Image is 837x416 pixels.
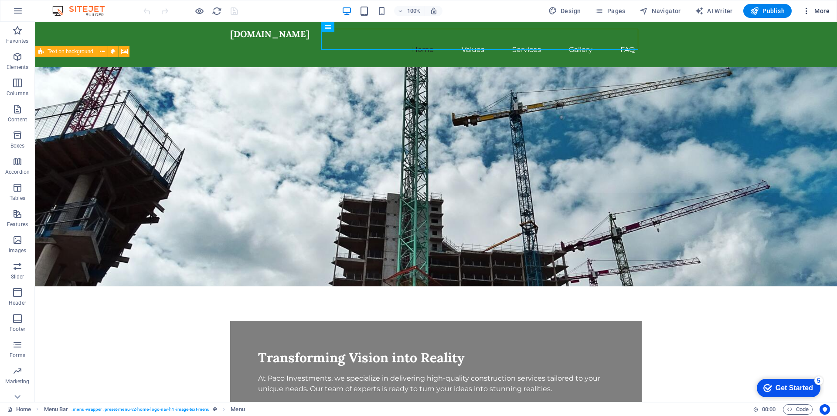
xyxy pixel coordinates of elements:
[5,378,29,385] p: Marketing
[10,326,25,333] p: Footer
[787,404,809,415] span: Code
[8,116,27,123] p: Content
[595,7,625,15] span: Pages
[211,6,222,16] button: reload
[636,4,684,18] button: Navigator
[10,195,25,202] p: Tables
[762,404,776,415] span: 00 00
[6,38,28,45] p: Favorites
[26,10,63,17] div: Get Started
[799,4,833,18] button: More
[71,404,210,415] span: . menu-wrapper .preset-menu-v2-home-logo-nav-h1-image-text-menu
[7,64,29,71] p: Elements
[545,4,585,18] div: Design (Ctrl+Alt+Y)
[783,404,813,415] button: Code
[753,404,776,415] h6: Session time
[802,7,830,15] span: More
[212,6,222,16] i: Reload page
[7,221,28,228] p: Features
[44,404,68,415] span: Click to select. Double-click to edit
[194,6,204,16] button: Click here to leave preview mode and continue editing
[548,7,581,15] span: Design
[695,7,733,15] span: AI Writer
[691,4,736,18] button: AI Writer
[44,404,245,415] nav: breadcrumb
[11,273,24,280] p: Slider
[7,404,31,415] a: Click to cancel selection. Double-click to open Pages
[50,6,116,16] img: Editor Logo
[591,4,629,18] button: Pages
[640,7,681,15] span: Navigator
[10,352,25,359] p: Forms
[820,404,830,415] button: Usercentrics
[9,247,27,254] p: Images
[768,406,769,413] span: :
[743,4,792,18] button: Publish
[231,404,245,415] span: Click to select. Double-click to edit
[407,6,421,16] h6: 100%
[10,142,25,149] p: Boxes
[545,4,585,18] button: Design
[48,49,93,54] span: Text on background
[213,407,217,412] i: This element is a customizable preset
[394,6,425,16] button: 100%
[65,2,73,10] div: 5
[7,4,71,23] div: Get Started 5 items remaining, 0% complete
[5,168,30,175] p: Accordion
[750,7,785,15] span: Publish
[430,7,438,15] i: On resize automatically adjust zoom level to fit chosen device.
[7,90,28,97] p: Columns
[9,299,26,306] p: Header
